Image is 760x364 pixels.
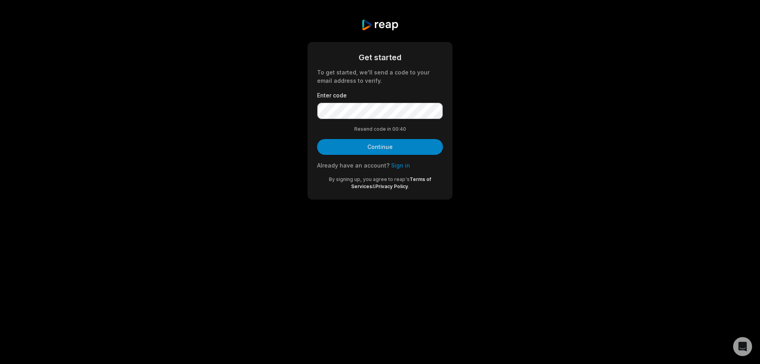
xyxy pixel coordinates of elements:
[400,126,406,133] span: 40
[317,68,443,85] div: To get started, we'll send a code to your email address to verify.
[329,176,410,182] span: By signing up, you agree to reap's
[317,162,389,169] span: Already have an account?
[375,183,408,189] a: Privacy Policy
[317,139,443,155] button: Continue
[361,19,399,31] img: reap
[408,183,409,189] span: .
[351,176,431,189] a: Terms of Services
[733,337,752,356] div: Open Intercom Messenger
[317,51,443,63] div: Get started
[391,162,410,169] a: Sign in
[372,183,375,189] span: &
[317,91,443,99] label: Enter code
[317,126,443,133] div: Resend code in 00:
